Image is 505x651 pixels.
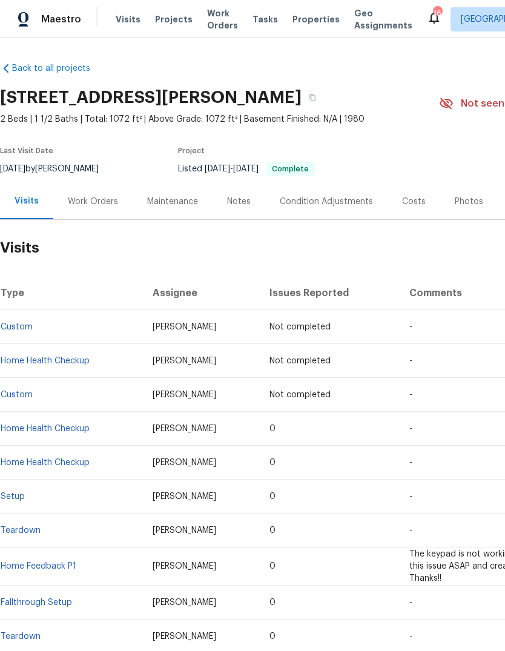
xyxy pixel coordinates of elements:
a: Custom [1,391,33,399]
span: - [205,165,259,173]
a: Custom [1,323,33,331]
div: Condition Adjustments [280,196,373,208]
span: - [409,632,412,641]
a: Setup [1,492,25,501]
span: - [409,323,412,331]
div: Work Orders [68,196,118,208]
div: Notes [227,196,251,208]
span: [PERSON_NAME] [153,492,216,501]
span: - [409,391,412,399]
span: [PERSON_NAME] [153,357,216,365]
span: 0 [269,526,276,535]
span: [PERSON_NAME] [153,458,216,467]
span: - [409,425,412,433]
div: 16 [433,7,441,19]
a: Teardown [1,632,41,641]
span: Not completed [269,391,331,399]
span: [PERSON_NAME] [153,323,216,331]
div: Visits [15,195,39,207]
span: Not completed [269,323,331,331]
th: Assignee [143,276,260,310]
span: Maestro [41,13,81,25]
div: Photos [455,196,483,208]
a: Home Health Checkup [1,458,90,467]
a: Fallthrough Setup [1,598,72,607]
span: Geo Assignments [354,7,412,31]
span: - [409,526,412,535]
a: Teardown [1,526,41,535]
span: 0 [269,425,276,433]
span: 0 [269,562,276,570]
span: [PERSON_NAME] [153,391,216,399]
span: Listed [178,165,315,173]
span: Visits [116,13,140,25]
span: [PERSON_NAME] [153,526,216,535]
span: Properties [292,13,340,25]
span: [DATE] [233,165,259,173]
span: - [409,357,412,365]
span: [PERSON_NAME] [153,632,216,641]
a: Home Feedback P1 [1,562,76,570]
a: Home Health Checkup [1,425,90,433]
span: - [409,492,412,501]
th: Issues Reported [260,276,399,310]
span: 0 [269,632,276,641]
span: Not completed [269,357,331,365]
span: [DATE] [205,165,230,173]
span: Project [178,147,205,154]
span: 0 [269,458,276,467]
span: [PERSON_NAME] [153,425,216,433]
span: Work Orders [207,7,238,31]
span: 0 [269,598,276,607]
div: Costs [402,196,426,208]
span: [PERSON_NAME] [153,562,216,570]
span: 0 [269,492,276,501]
a: Home Health Checkup [1,357,90,365]
span: - [409,458,412,467]
span: [PERSON_NAME] [153,598,216,607]
button: Copy Address [302,87,323,108]
span: Projects [155,13,193,25]
div: Maintenance [147,196,198,208]
span: - [409,598,412,607]
span: Complete [267,165,314,173]
span: Tasks [252,15,278,24]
